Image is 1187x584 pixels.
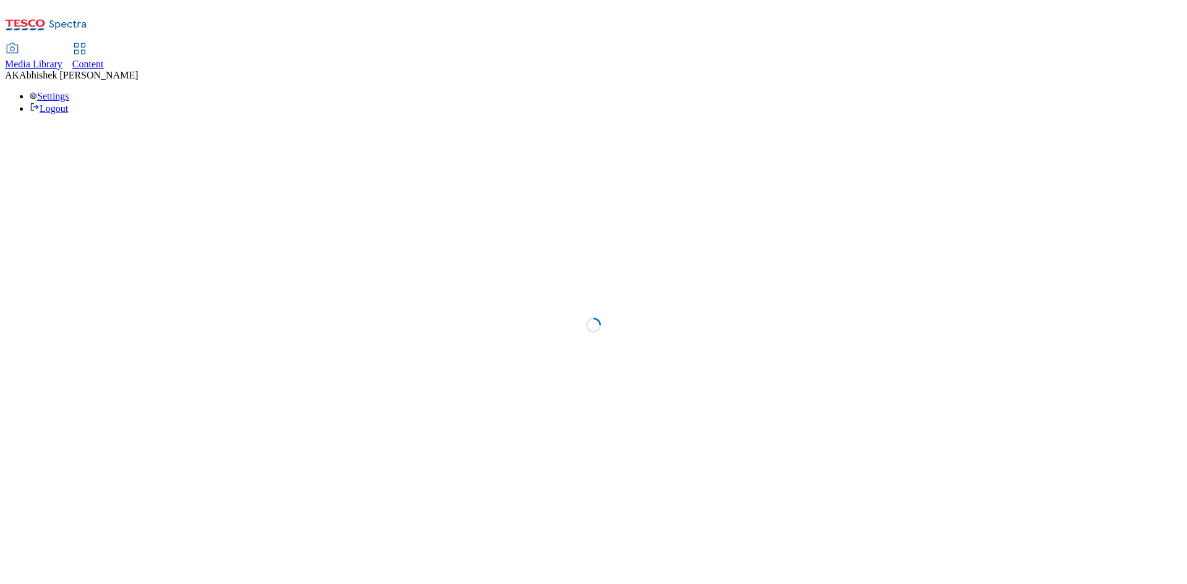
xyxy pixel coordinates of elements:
a: Logout [30,103,68,114]
a: Settings [30,91,69,101]
a: Content [72,44,104,70]
span: AK [5,70,19,80]
a: Media Library [5,44,62,70]
span: Content [72,59,104,69]
span: Media Library [5,59,62,69]
span: Abhishek [PERSON_NAME] [19,70,138,80]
